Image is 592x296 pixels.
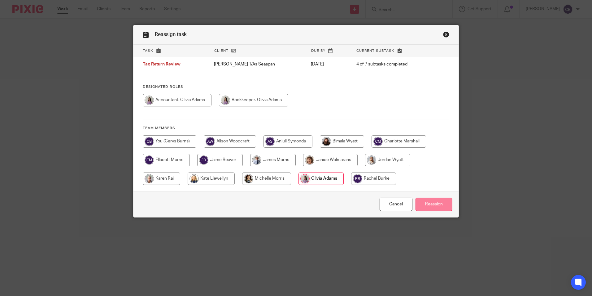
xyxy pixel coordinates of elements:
td: 4 of 7 subtasks completed [350,57,434,72]
span: Task [143,49,153,52]
h4: Designated Roles [143,84,449,89]
p: [PERSON_NAME] T/As Seaspan [214,61,298,67]
p: [DATE] [311,61,344,67]
span: Client [214,49,229,52]
span: Current subtask [356,49,394,52]
span: Due by [311,49,325,52]
span: Tax Return Review [143,62,181,67]
span: Reassign task [155,32,187,37]
a: Close this dialog window [443,31,449,40]
input: Reassign [416,198,452,211]
a: Close this dialog window [380,198,412,211]
h4: Team members [143,126,449,131]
